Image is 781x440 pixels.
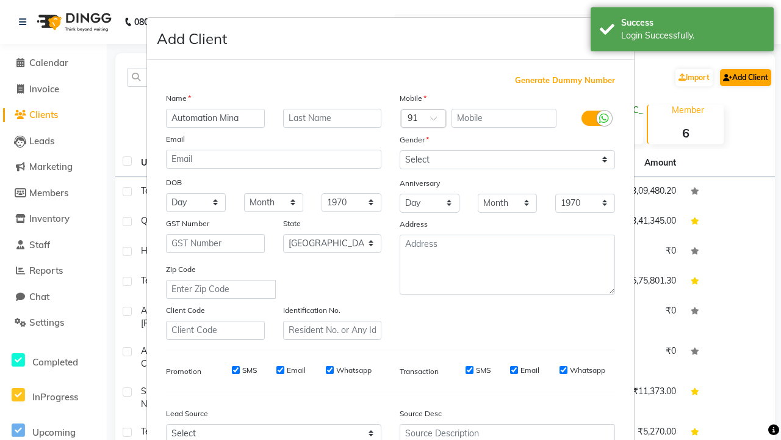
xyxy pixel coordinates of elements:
[400,366,439,377] label: Transaction
[166,234,265,253] input: GST Number
[166,366,201,377] label: Promotion
[336,365,372,376] label: Whatsapp
[283,305,340,316] label: Identification No.
[166,321,265,340] input: Client Code
[452,109,557,128] input: Mobile
[400,178,440,189] label: Anniversary
[400,408,442,419] label: Source Desc
[283,321,382,340] input: Resident No. or Any Id
[166,264,196,275] label: Zip Code
[476,365,491,376] label: SMS
[570,365,605,376] label: Whatsapp
[166,280,276,299] input: Enter Zip Code
[166,305,205,316] label: Client Code
[400,93,426,104] label: Mobile
[515,75,615,87] span: Generate Dummy Number
[166,109,265,128] input: First Name
[166,177,182,188] label: DOB
[283,218,301,229] label: State
[621,16,765,29] div: Success
[400,219,428,230] label: Address
[166,93,191,104] label: Name
[166,218,209,229] label: GST Number
[242,365,257,376] label: SMS
[283,109,382,128] input: Last Name
[400,134,429,145] label: Gender
[166,408,208,419] label: Lead Source
[520,365,539,376] label: Email
[157,28,227,50] h4: Add Client
[166,134,185,145] label: Email
[621,29,765,42] div: Login Successfully.
[287,365,306,376] label: Email
[166,150,381,169] input: Email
